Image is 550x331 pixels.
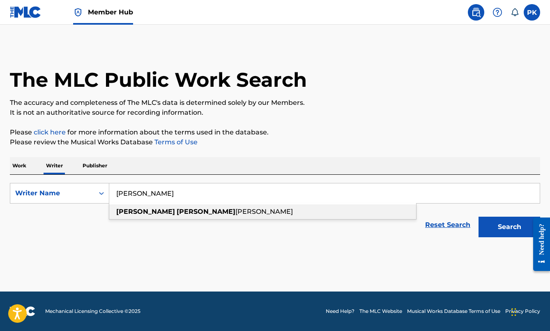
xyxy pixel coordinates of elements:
[153,138,198,146] a: Terms of Use
[509,292,550,331] div: Widget de chat
[511,8,519,16] div: Notifications
[10,6,41,18] img: MLC Logo
[44,157,65,174] p: Writer
[10,137,540,147] p: Please review the Musical Works Database
[511,300,516,324] div: Glisser
[34,128,66,136] a: click here
[73,7,83,17] img: Top Rightsholder
[10,108,540,118] p: It is not an authoritative source for recording information.
[45,308,140,315] span: Mechanical Licensing Collective © 2025
[489,4,506,21] div: Help
[10,127,540,137] p: Please for more information about the terms used in the database.
[505,308,540,315] a: Privacy Policy
[421,216,474,234] a: Reset Search
[15,188,89,198] div: Writer Name
[10,98,540,108] p: The accuracy and completeness of The MLC's data is determined solely by our Members.
[479,217,540,237] button: Search
[10,157,29,174] p: Work
[177,208,235,215] strong: [PERSON_NAME]
[492,7,502,17] img: help
[471,7,481,17] img: search
[468,4,484,21] a: Public Search
[116,208,175,215] strong: [PERSON_NAME]
[10,67,307,92] h1: The MLC Public Work Search
[10,183,540,241] form: Search Form
[407,308,500,315] a: Musical Works Database Terms of Use
[88,7,133,17] span: Member Hub
[326,308,354,315] a: Need Help?
[527,211,550,278] iframe: Resource Center
[524,4,540,21] div: User Menu
[359,308,402,315] a: The MLC Website
[10,306,35,316] img: logo
[509,292,550,331] iframe: Chat Widget
[80,157,110,174] p: Publisher
[235,208,293,215] span: [PERSON_NAME]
